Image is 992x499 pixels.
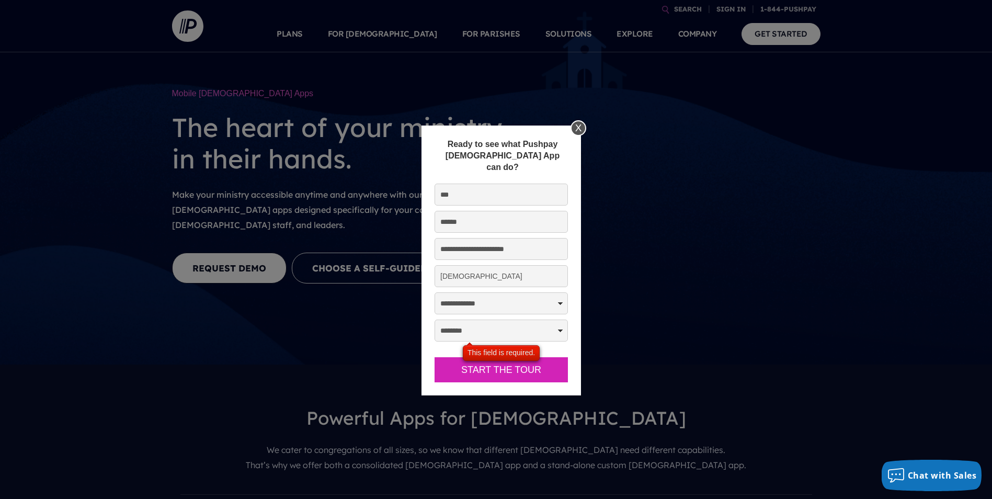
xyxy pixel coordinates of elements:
[908,470,977,481] span: Chat with Sales
[463,345,540,361] div: This field is required.
[882,460,982,491] button: Chat with Sales
[435,357,568,383] button: Start the Tour
[435,265,568,287] input: Organization Name
[571,120,586,136] div: X
[435,139,571,173] div: Ready to see what Pushpay [DEMOGRAPHIC_DATA] App can do?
